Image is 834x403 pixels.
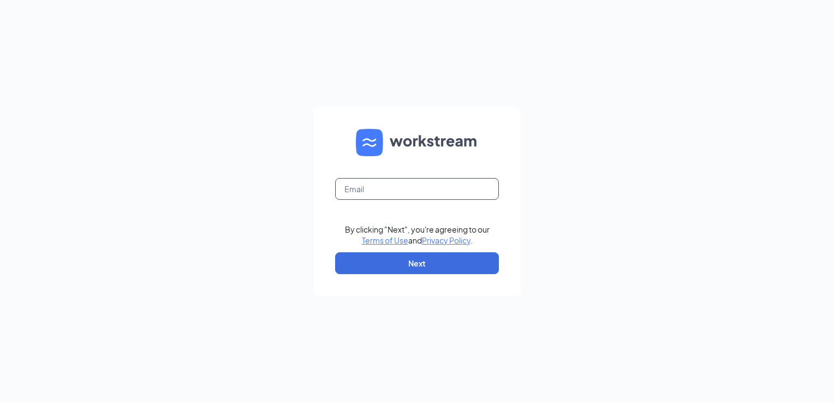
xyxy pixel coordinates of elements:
input: Email [335,178,499,200]
img: WS logo and Workstream text [356,129,478,156]
a: Privacy Policy [422,235,470,245]
div: By clicking "Next", you're agreeing to our and . [345,224,490,246]
a: Terms of Use [362,235,408,245]
button: Next [335,252,499,274]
